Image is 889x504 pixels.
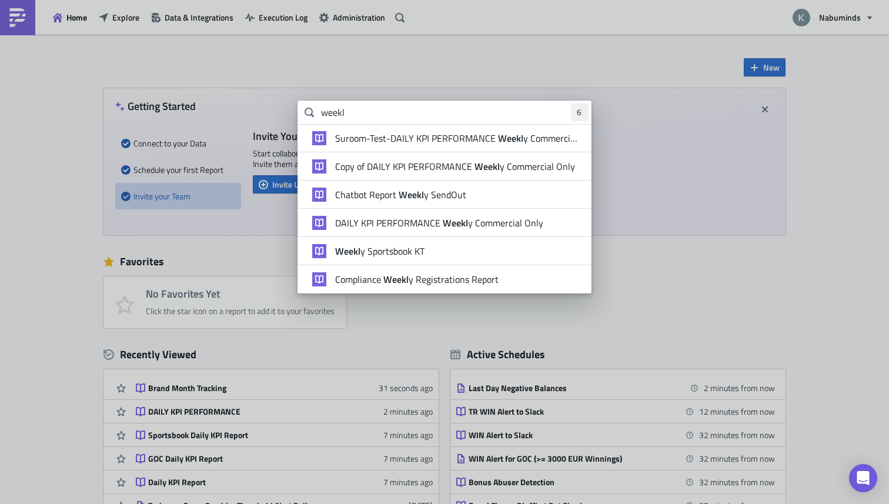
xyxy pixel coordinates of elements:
strong: Weekl [381,272,409,286]
strong: Weekl [440,216,468,230]
span: Copy of DAILY KPI PERFORMANCE y Commercial Only [335,161,575,172]
input: Search for reports... [298,101,591,124]
strong: Weekl [472,159,500,173]
span: y Sportsbook KT [335,245,425,257]
strong: Weekl [335,244,360,258]
div: Open Intercom Messenger [849,464,877,492]
strong: Weekl [396,188,424,202]
span: 6 [577,106,583,118]
span: Suroom-Test-DAILY KPI PERFORMANCE y Commercial Only [335,132,579,144]
span: Compliance y Registrations Report [335,273,499,285]
strong: Weekl [496,131,523,145]
span: DAILY KPI PERFORMANCE y Commercial Only [335,217,543,229]
span: Chatbot Report y SendOut [335,189,466,201]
